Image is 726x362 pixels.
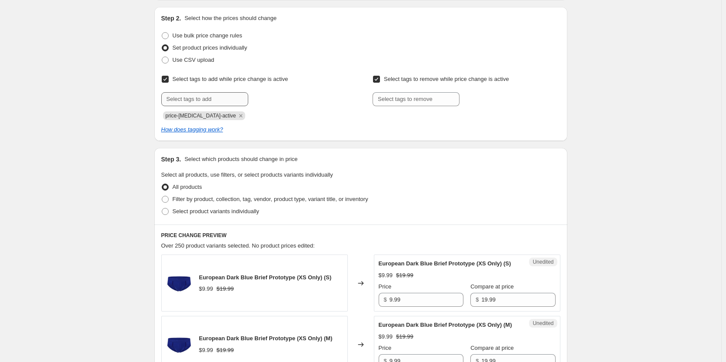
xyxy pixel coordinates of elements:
[161,126,223,133] a: How does tagging work?
[199,285,213,293] div: $9.99
[199,274,332,281] span: European Dark Blue Brief Prototype (XS Only) (S)
[379,322,512,328] span: European Dark Blue Brief Prototype (XS Only) (M)
[161,14,181,23] h2: Step 2.
[161,155,181,164] h2: Step 3.
[379,271,393,280] div: $9.99
[161,171,333,178] span: Select all products, use filters, or select products variants individually
[199,346,213,355] div: $9.99
[533,320,553,327] span: Unedited
[476,296,479,303] span: $
[379,283,392,290] span: Price
[161,242,315,249] span: Over 250 product variants selected. No product prices edited:
[173,76,288,82] span: Select tags to add while price change is active
[173,196,368,202] span: Filter by product, collection, tag, vendor, product type, variant title, or inventory
[161,232,560,239] h6: PRICE CHANGE PREVIEW
[166,113,236,119] span: price-change-job-active
[396,271,413,280] strike: $19.99
[396,332,413,341] strike: $19.99
[216,346,234,355] strike: $19.99
[216,285,234,293] strike: $19.99
[379,345,392,351] span: Price
[173,184,202,190] span: All products
[199,335,333,342] span: European Dark Blue Brief Prototype (XS Only) (M)
[184,14,276,23] p: Select how the prices should change
[384,296,387,303] span: $
[166,270,192,296] img: 711841530921_barkblue_1_80x.jpg
[166,332,192,358] img: 711841530921_barkblue_1_80x.jpg
[161,92,248,106] input: Select tags to add
[373,92,460,106] input: Select tags to remove
[384,76,509,82] span: Select tags to remove while price change is active
[173,208,259,215] span: Select product variants individually
[533,258,553,265] span: Unedited
[184,155,297,164] p: Select which products should change in price
[379,260,511,267] span: European Dark Blue Brief Prototype (XS Only) (S)
[173,32,242,39] span: Use bulk price change rules
[237,112,245,120] button: Remove price-change-job-active
[173,44,247,51] span: Set product prices individually
[379,332,393,341] div: $9.99
[470,283,514,290] span: Compare at price
[173,57,214,63] span: Use CSV upload
[470,345,514,351] span: Compare at price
